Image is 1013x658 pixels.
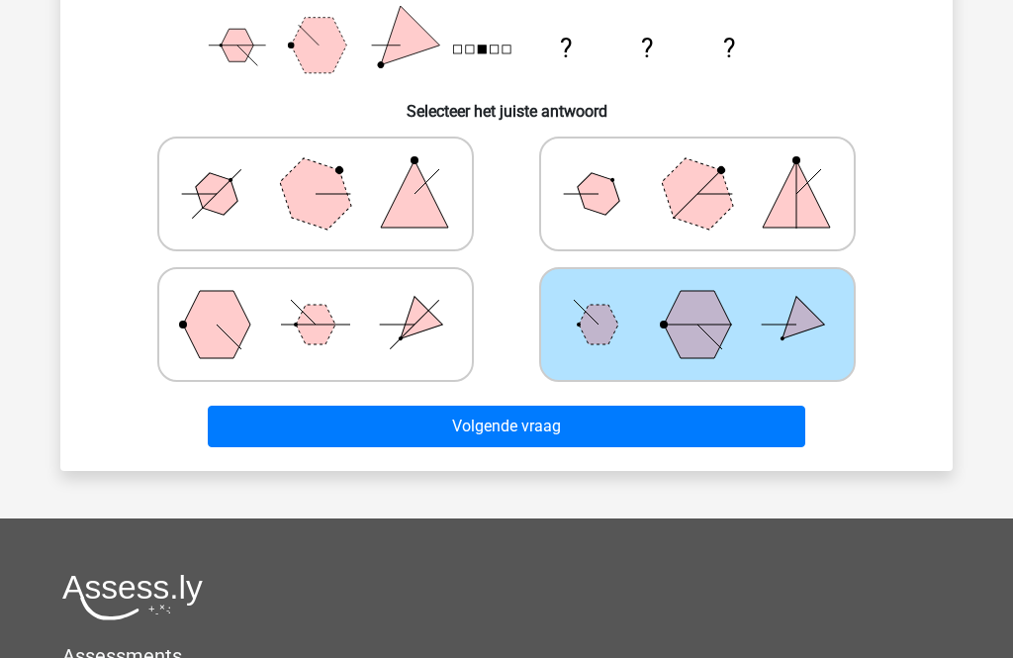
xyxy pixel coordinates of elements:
h6: Selecteer het juiste antwoord [92,86,921,121]
text: ? [641,34,653,63]
text: ? [723,34,735,63]
text: ? [560,34,572,63]
img: Assessly logo [62,574,203,620]
button: Volgende vraag [208,406,806,447]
